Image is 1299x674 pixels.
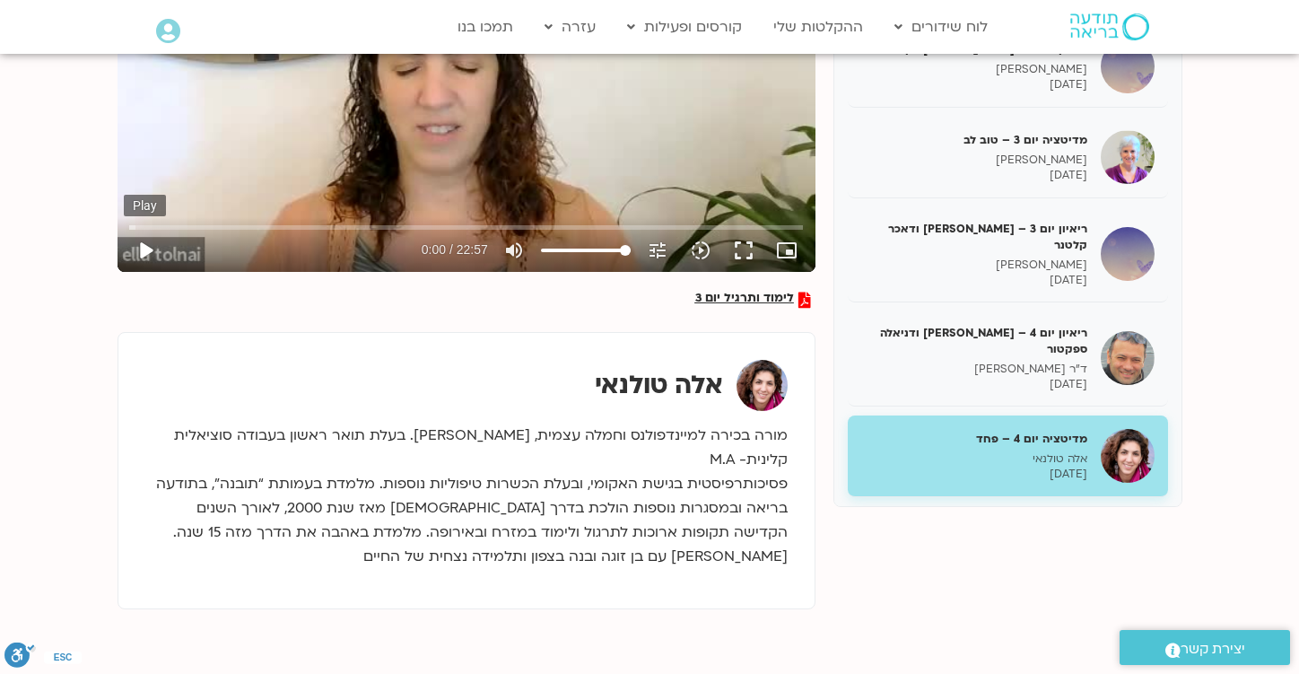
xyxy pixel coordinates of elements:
[764,10,872,44] a: ההקלטות שלי
[861,221,1087,253] h5: ריאיון יום 3 – [PERSON_NAME] ודאכר קלטנר
[861,362,1087,377] p: ד"ר [PERSON_NAME]
[861,467,1087,482] p: [DATE]
[861,273,1087,288] p: [DATE]
[1101,39,1155,93] img: ריאיון יום 2 – טארה בראך ודן סיגל
[1101,130,1155,184] img: מדיטציה יום 3 – טוב לב
[861,258,1087,273] p: [PERSON_NAME]
[1070,13,1149,40] img: תודעה בריאה
[861,132,1087,148] h5: מדיטציה יום 3 – טוב לב
[1101,331,1155,385] img: ריאיון יום 4 – אסף סטי אל-בר ודניאלה ספקטור
[595,368,723,402] strong: אלה טולנאי
[861,377,1087,392] p: [DATE]
[861,451,1087,467] p: אלה טולנאי
[618,10,751,44] a: קורסים ופעילות
[861,153,1087,168] p: [PERSON_NAME]
[449,10,522,44] a: תמכו בנו
[737,360,788,411] img: אלה טולנאי
[695,292,811,308] a: לימוד ותרגיל יום 3
[885,10,997,44] a: לוח שידורים
[1120,630,1290,665] a: יצירת קשר
[695,292,794,308] span: לימוד ותרגיל יום 3
[1101,227,1155,281] img: ריאיון יום 3 – טארה בראך ודאכר קלטנר
[861,431,1087,447] h5: מדיטציה יום 4 – פחד
[145,424,788,569] p: מורה בכירה למיינדפולנס וחמלה עצמית, [PERSON_NAME]. בעלת תואר ראשון בעבודה סוציאלית קלינית- M.A פס...
[861,77,1087,92] p: [DATE]
[1181,637,1245,661] span: יצירת קשר
[861,62,1087,77] p: [PERSON_NAME]
[1101,429,1155,483] img: מדיטציה יום 4 – פחד
[861,168,1087,183] p: [DATE]
[536,10,605,44] a: עזרה
[861,325,1087,357] h5: ריאיון יום 4 – [PERSON_NAME] ודניאלה ספקטור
